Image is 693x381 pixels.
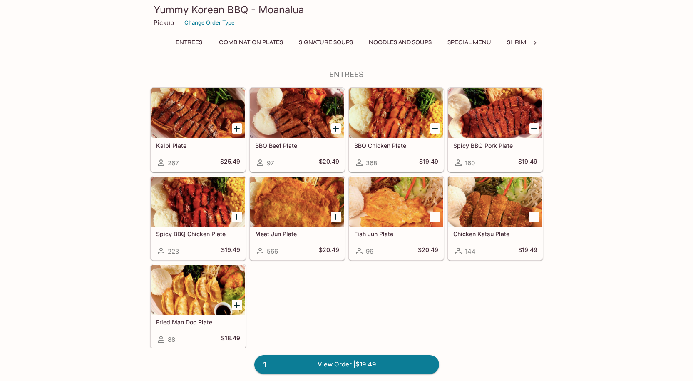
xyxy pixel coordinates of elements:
div: Spicy BBQ Chicken Plate [151,177,245,227]
h5: BBQ Chicken Plate [354,142,438,149]
button: Combination Plates [214,37,288,48]
h5: $19.49 [221,246,240,256]
div: Fried Man Doo Plate [151,265,245,315]
p: Pickup [154,19,174,27]
button: Entrees [170,37,208,48]
div: BBQ Chicken Plate [349,88,443,138]
a: Meat Jun Plate566$20.49 [250,176,345,260]
h5: Chicken Katsu Plate [453,230,537,237]
a: Spicy BBQ Pork Plate160$19.49 [448,88,543,172]
h4: Entrees [150,70,543,79]
div: BBQ Beef Plate [250,88,344,138]
button: Signature Soups [294,37,358,48]
h5: $19.49 [518,246,537,256]
span: 368 [366,159,377,167]
h5: $19.49 [518,158,537,168]
button: Add Meat Jun Plate [331,212,341,222]
button: Add Fried Man Doo Plate [232,300,242,310]
h3: Yummy Korean BBQ - Moanalua [154,3,540,16]
a: Fish Jun Plate96$20.49 [349,176,444,260]
div: Meat Jun Plate [250,177,344,227]
span: 88 [168,336,175,344]
h5: $20.49 [319,246,339,256]
button: Special Menu [443,37,496,48]
button: Shrimp Combos [502,37,562,48]
h5: BBQ Beef Plate [255,142,339,149]
button: Add Chicken Katsu Plate [529,212,539,222]
span: 97 [267,159,274,167]
h5: Spicy BBQ Chicken Plate [156,230,240,237]
a: Chicken Katsu Plate144$19.49 [448,176,543,260]
h5: Meat Jun Plate [255,230,339,237]
button: Noodles and Soups [364,37,436,48]
span: 96 [366,247,373,255]
span: 1 [258,359,271,371]
span: 160 [465,159,475,167]
a: Kalbi Plate267$25.49 [151,88,246,172]
button: Add Spicy BBQ Chicken Plate [232,212,242,222]
button: Add BBQ Beef Plate [331,123,341,134]
h5: $20.49 [319,158,339,168]
a: Fried Man Doo Plate88$18.49 [151,264,246,349]
div: Chicken Katsu Plate [448,177,542,227]
h5: $20.49 [418,246,438,256]
div: Fish Jun Plate [349,177,443,227]
span: 223 [168,247,179,255]
h5: Spicy BBQ Pork Plate [453,142,537,149]
a: BBQ Beef Plate97$20.49 [250,88,345,172]
div: Spicy BBQ Pork Plate [448,88,542,138]
button: Add Fish Jun Plate [430,212,440,222]
div: Kalbi Plate [151,88,245,138]
span: 267 [168,159,179,167]
h5: $19.49 [419,158,438,168]
h5: Fried Man Doo Plate [156,319,240,326]
a: Spicy BBQ Chicken Plate223$19.49 [151,176,246,260]
h5: $18.49 [221,334,240,344]
button: Add Spicy BBQ Pork Plate [529,123,539,134]
button: Add Kalbi Plate [232,123,242,134]
h5: Kalbi Plate [156,142,240,149]
a: BBQ Chicken Plate368$19.49 [349,88,444,172]
a: 1View Order |$19.49 [254,355,439,374]
span: 144 [465,247,476,255]
button: Change Order Type [181,16,238,29]
h5: Fish Jun Plate [354,230,438,237]
h5: $25.49 [220,158,240,168]
button: Add BBQ Chicken Plate [430,123,440,134]
span: 566 [267,247,278,255]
